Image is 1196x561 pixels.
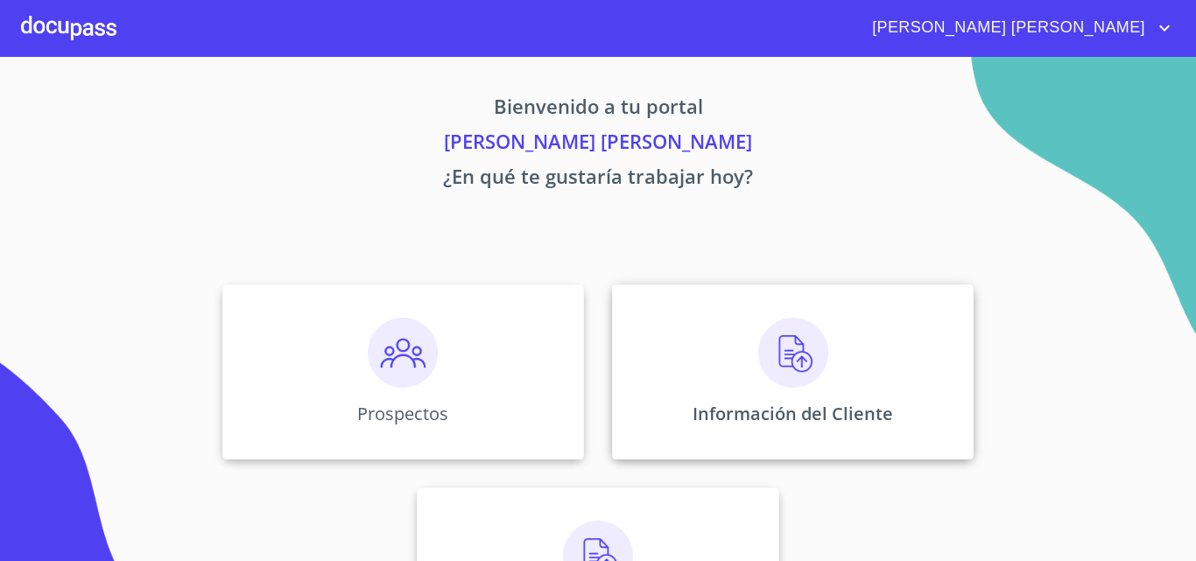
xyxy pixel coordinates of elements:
p: ¿En qué te gustaría trabajar hoy? [59,162,1137,197]
p: Prospectos [357,402,448,425]
img: prospectos.png [368,318,438,388]
p: [PERSON_NAME] [PERSON_NAME] [59,127,1137,162]
p: Información del Cliente [693,402,893,425]
button: account of current user [859,14,1175,42]
span: [PERSON_NAME] [PERSON_NAME] [859,14,1154,42]
p: Bienvenido a tu portal [59,92,1137,127]
img: carga.png [758,318,828,388]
